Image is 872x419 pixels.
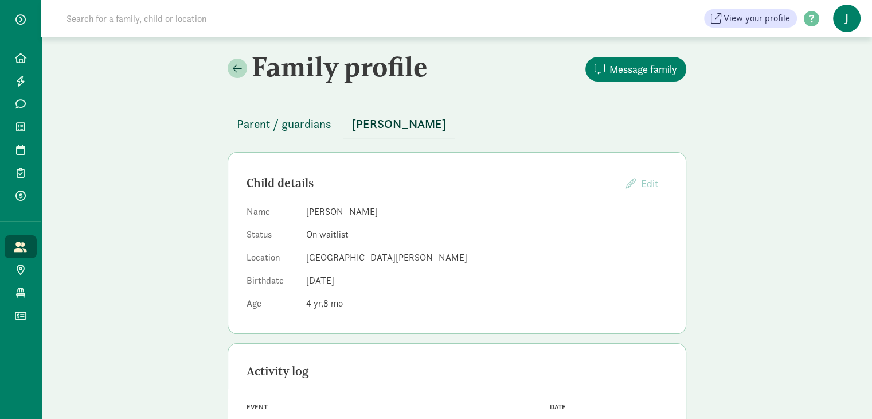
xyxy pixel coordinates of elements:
[323,297,343,309] span: 8
[343,110,455,138] button: [PERSON_NAME]
[815,364,872,419] iframe: Chat Widget
[724,11,790,25] span: View your profile
[247,297,297,315] dt: Age
[609,61,677,77] span: Message family
[228,51,455,83] h2: Family profile
[641,177,658,190] span: Edit
[343,118,455,131] a: [PERSON_NAME]
[237,115,331,133] span: Parent / guardians
[617,171,667,196] button: Edit
[247,362,667,381] div: Activity log
[228,118,341,131] a: Parent / guardians
[704,9,797,28] a: View your profile
[228,110,341,138] button: Parent / guardians
[247,205,297,223] dt: Name
[306,205,667,219] dd: [PERSON_NAME]
[247,274,297,292] dt: Birthdate
[306,297,323,309] span: 4
[247,174,617,192] div: Child details
[833,5,861,32] span: J
[306,274,334,286] span: [DATE]
[247,403,268,411] span: Event
[60,7,381,30] input: Search for a family, child or location
[550,403,566,411] span: Date
[247,251,297,269] dt: Location
[306,251,667,265] dd: [GEOGRAPHIC_DATA][PERSON_NAME]
[585,57,686,82] button: Message family
[247,228,297,246] dt: Status
[306,228,667,242] dd: On waitlist
[352,115,446,133] span: [PERSON_NAME]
